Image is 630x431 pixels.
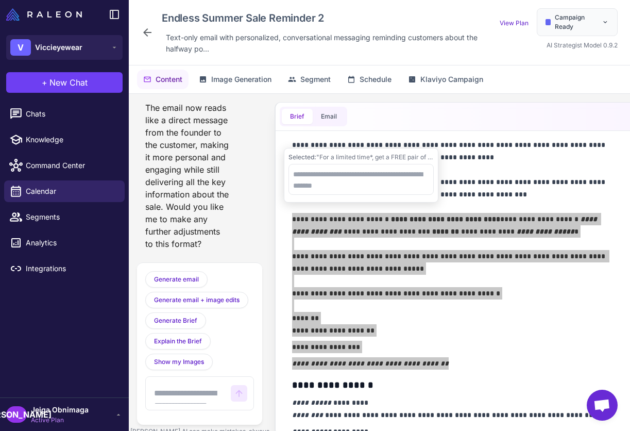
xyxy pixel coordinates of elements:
[288,153,434,162] div: "For a limited time*, get a FREE pair of [PERSON_NAME] sunglasses, just spend $250 and add any su...
[31,404,89,416] span: Jeiga Obnimaga
[26,108,116,120] span: Chats
[341,70,398,89] button: Schedule
[26,237,116,248] span: Analytics
[500,19,529,27] a: View Plan
[35,42,82,53] span: Viccieyewear
[145,271,208,288] button: Generate email
[26,160,116,171] span: Command Center
[6,72,123,93] button: +New Chat
[313,109,345,124] button: Email
[420,74,483,85] span: Klaviyo Campaign
[4,103,125,125] a: Chats
[156,74,182,85] span: Content
[6,35,123,60] button: VViccieyewear
[154,316,197,325] span: Generate Brief
[6,8,82,21] img: Raleon Logo
[158,8,500,28] div: Click to edit campaign name
[26,134,116,145] span: Knowledge
[10,39,31,56] div: V
[162,30,500,57] div: Click to edit description
[49,76,88,89] span: New Chat
[193,70,278,89] button: Image Generation
[282,70,337,89] button: Segment
[555,13,598,31] span: Campaign Ready
[145,292,248,308] button: Generate email + image edits
[4,258,125,279] a: Integrations
[42,76,47,89] span: +
[154,357,204,367] span: Show my Images
[154,275,199,284] span: Generate email
[145,312,206,329] button: Generate Brief
[547,41,618,49] span: AI Strategist Model 0.9.2
[26,263,116,274] span: Integrations
[154,295,240,305] span: Generate email + image edits
[211,74,271,85] span: Image Generation
[288,153,316,161] span: Selected:
[4,155,125,176] a: Command Center
[26,186,116,197] span: Calendar
[282,109,313,124] button: Brief
[166,32,496,55] span: Text-only email with personalized, conversational messaging reminding customers about the halfway...
[4,206,125,228] a: Segments
[26,211,116,223] span: Segments
[154,337,202,346] span: Explain the Brief
[145,354,213,370] button: Show my Images
[145,333,211,350] button: Explain the Brief
[4,129,125,151] a: Knowledge
[4,180,125,202] a: Calendar
[4,232,125,254] a: Analytics
[587,390,618,421] a: Open chat
[360,74,391,85] span: Schedule
[137,70,189,89] button: Content
[402,70,489,89] button: Klaviyo Campaign
[300,74,331,85] span: Segment
[31,416,89,425] span: Active Plan
[6,406,27,423] div: [PERSON_NAME]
